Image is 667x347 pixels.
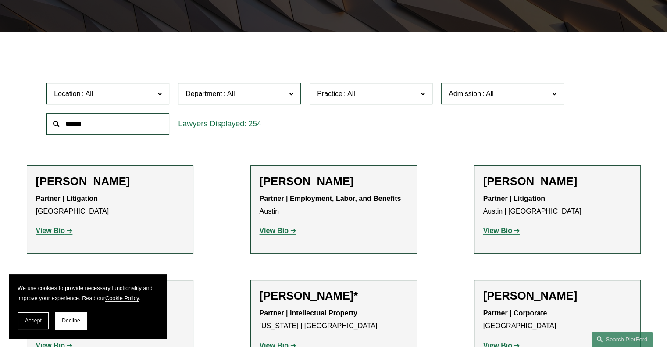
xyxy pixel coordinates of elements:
a: Search this site [592,332,653,347]
p: We use cookies to provide necessary functionality and improve your experience. Read our . [18,283,158,303]
h2: [PERSON_NAME] [260,175,408,188]
section: Cookie banner [9,274,167,338]
strong: Partner | Litigation [36,195,98,202]
h2: [PERSON_NAME] [483,175,631,188]
span: Decline [62,318,80,324]
span: Admission [449,90,481,97]
span: Department [185,90,222,97]
span: Accept [25,318,42,324]
a: View Bio [483,227,520,234]
h2: [PERSON_NAME] [36,175,184,188]
strong: View Bio [483,227,512,234]
p: Austin [260,193,408,218]
a: View Bio [36,227,73,234]
h2: [PERSON_NAME]* [260,289,408,303]
p: Austin | [GEOGRAPHIC_DATA] [483,193,631,218]
strong: Partner | Corporate [483,309,547,317]
strong: View Bio [260,227,289,234]
strong: Partner | Litigation [483,195,545,202]
strong: View Bio [36,227,65,234]
a: View Bio [260,227,296,234]
span: Practice [317,90,342,97]
h2: [PERSON_NAME] [483,289,631,303]
strong: Partner | Intellectual Property [260,309,357,317]
p: [GEOGRAPHIC_DATA] [36,193,184,218]
button: Accept [18,312,49,329]
span: 254 [248,119,261,128]
p: [US_STATE] | [GEOGRAPHIC_DATA] [260,307,408,333]
span: Location [54,90,81,97]
strong: Partner | Employment, Labor, and Benefits [260,195,401,202]
p: [GEOGRAPHIC_DATA] [483,307,631,333]
a: Cookie Policy [105,295,139,301]
button: Decline [55,312,87,329]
